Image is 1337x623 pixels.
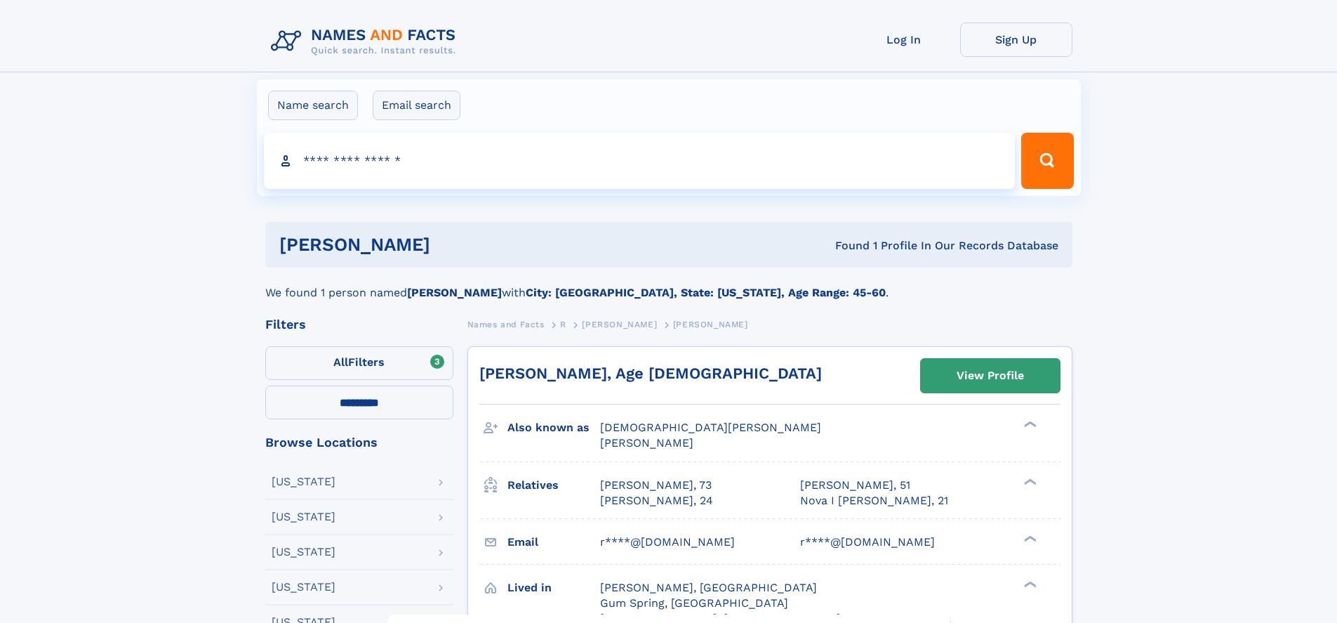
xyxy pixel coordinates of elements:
[1020,477,1037,486] div: ❯
[1020,534,1037,543] div: ❯
[1021,133,1073,189] button: Search Button
[600,421,821,434] span: [DEMOGRAPHIC_DATA][PERSON_NAME]
[582,320,657,329] span: [PERSON_NAME]
[265,346,453,380] label: Filters
[960,22,1072,57] a: Sign Up
[526,286,886,299] b: City: [GEOGRAPHIC_DATA], State: [US_STATE], Age Range: 45-60
[848,22,960,57] a: Log In
[800,478,910,493] a: [PERSON_NAME], 51
[333,355,348,369] span: All
[632,238,1058,254] div: Found 1 Profile In Our Records Database
[272,511,335,523] div: [US_STATE]
[265,22,467,60] img: Logo Names and Facts
[407,286,502,299] b: [PERSON_NAME]
[800,493,948,509] a: Nova I [PERSON_NAME], 21
[265,318,453,331] div: Filters
[272,546,335,558] div: [US_STATE]
[272,476,335,487] div: [US_STATE]
[507,576,600,600] h3: Lived in
[673,320,748,329] span: [PERSON_NAME]
[600,596,788,610] span: Gum Spring, [GEOGRAPHIC_DATA]
[373,91,460,120] label: Email search
[600,493,713,509] a: [PERSON_NAME], 24
[264,133,1016,189] input: search input
[560,315,566,333] a: R
[268,91,358,120] label: Name search
[507,473,600,497] h3: Relatives
[921,359,1060,393] a: View Profile
[507,530,600,554] h3: Email
[957,360,1024,392] div: View Profile
[479,365,822,382] a: [PERSON_NAME], Age [DEMOGRAPHIC_DATA]
[1020,420,1037,429] div: ❯
[279,236,633,254] h1: [PERSON_NAME]
[272,582,335,593] div: [US_STATE]
[507,416,600,440] h3: Also known as
[600,581,817,594] span: [PERSON_NAME], [GEOGRAPHIC_DATA]
[600,436,693,450] span: [PERSON_NAME]
[600,478,712,493] a: [PERSON_NAME], 73
[265,268,1072,301] div: We found 1 person named with .
[467,315,545,333] a: Names and Facts
[582,315,657,333] a: [PERSON_NAME]
[1020,579,1037,589] div: ❯
[560,320,566,329] span: R
[265,436,453,449] div: Browse Locations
